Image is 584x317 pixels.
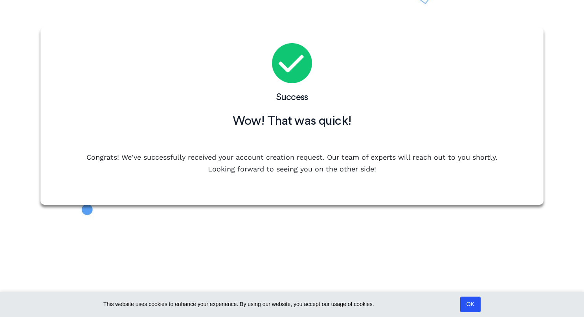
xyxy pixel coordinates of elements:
[460,297,481,312] a: OK
[103,300,455,309] span: This website uses cookies to enhance your experience. By using our website, you accept our usage ...
[40,91,544,104] h3: Success
[40,112,544,130] h2: Wow! That was quick!
[78,151,506,175] p: Congrats! We’ve successfully received your account creation request. Our team of experts will rea...
[272,43,312,83] img: tick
